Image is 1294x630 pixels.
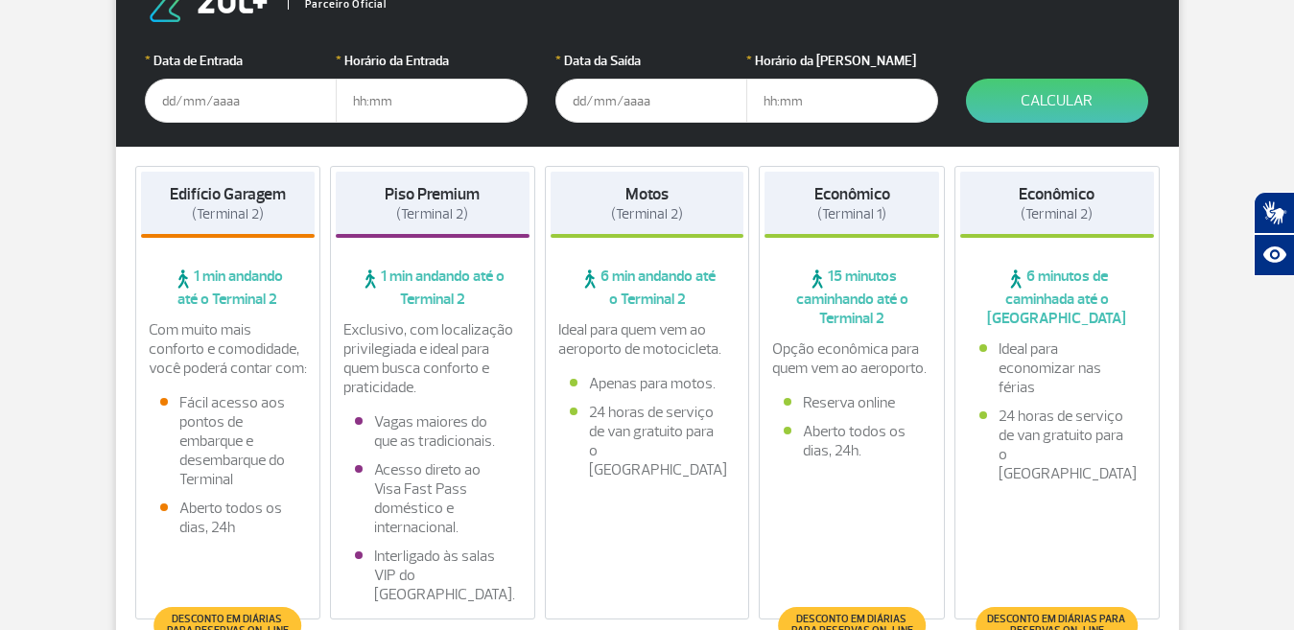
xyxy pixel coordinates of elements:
li: 24 horas de serviço de van gratuito para o [GEOGRAPHIC_DATA] [979,407,1135,483]
span: (Terminal 1) [817,205,886,223]
span: 1 min andando até o Terminal 2 [336,267,529,309]
input: hh:mm [336,79,528,123]
li: Reserva online [784,393,920,412]
p: Exclusivo, com localização privilegiada e ideal para quem busca conforto e praticidade. [343,320,522,397]
li: 24 horas de serviço de van gratuito para o [GEOGRAPHIC_DATA] [570,403,725,479]
strong: Motos [625,184,669,204]
button: Abrir recursos assistivos. [1254,234,1294,276]
li: Aberto todos os dias, 24h. [784,422,920,460]
span: 6 min andando até o Terminal 2 [551,267,744,309]
div: Plugin de acessibilidade da Hand Talk. [1254,192,1294,276]
li: Vagas maiores do que as tradicionais. [355,412,510,451]
li: Interligado às salas VIP do [GEOGRAPHIC_DATA]. [355,547,510,604]
input: hh:mm [746,79,938,123]
input: dd/mm/aaaa [145,79,337,123]
span: 15 minutos caminhando até o Terminal 2 [765,267,939,328]
strong: Econômico [1019,184,1094,204]
strong: Edifício Garagem [170,184,286,204]
button: Calcular [966,79,1148,123]
button: Abrir tradutor de língua de sinais. [1254,192,1294,234]
span: (Terminal 2) [192,205,264,223]
li: Acesso direto ao Visa Fast Pass doméstico e internacional. [355,460,510,537]
li: Ideal para economizar nas férias [979,339,1135,397]
label: Horário da Entrada [336,51,528,71]
strong: Econômico [814,184,890,204]
label: Data da Saída [555,51,747,71]
label: Data de Entrada [145,51,337,71]
label: Horário da [PERSON_NAME] [746,51,938,71]
li: Apenas para motos. [570,374,725,393]
input: dd/mm/aaaa [555,79,747,123]
span: 6 minutos de caminhada até o [GEOGRAPHIC_DATA] [960,267,1154,328]
li: Aberto todos os dias, 24h [160,499,296,537]
span: 1 min andando até o Terminal 2 [141,267,316,309]
p: Com muito mais conforto e comodidade, você poderá contar com: [149,320,308,378]
span: (Terminal 2) [1021,205,1093,223]
span: (Terminal 2) [396,205,468,223]
p: Opção econômica para quem vem ao aeroporto. [772,339,931,378]
span: (Terminal 2) [611,205,683,223]
p: Ideal para quem vem ao aeroporto de motocicleta. [558,320,737,359]
li: Fácil acesso aos pontos de embarque e desembarque do Terminal [160,393,296,489]
strong: Piso Premium [385,184,480,204]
